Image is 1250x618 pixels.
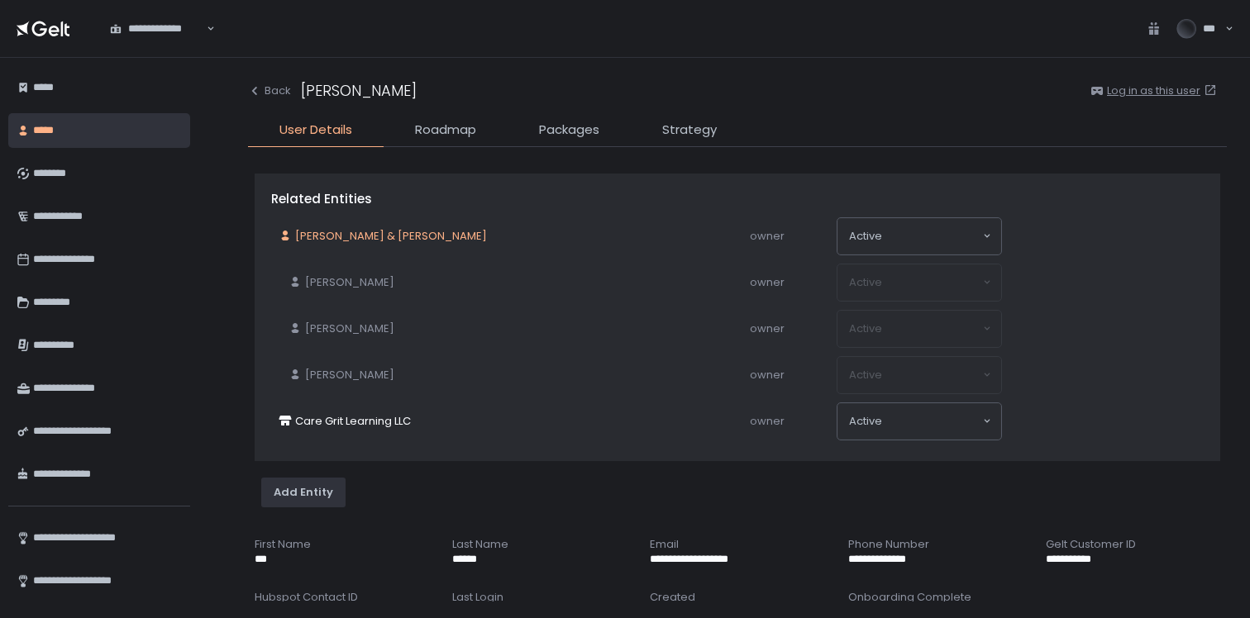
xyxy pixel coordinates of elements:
[204,21,205,37] input: Search for option
[305,321,394,336] span: [PERSON_NAME]
[255,537,429,552] div: First Name
[650,590,824,605] div: Created
[305,368,394,383] span: [PERSON_NAME]
[750,274,785,290] span: owner
[282,361,401,389] a: [PERSON_NAME]
[837,403,1001,440] div: Search for option
[1046,537,1220,552] div: Gelt Customer ID
[539,121,599,140] span: Packages
[272,222,494,250] a: [PERSON_NAME] & [PERSON_NAME]
[750,413,785,429] span: owner
[255,590,429,605] div: Hubspot Contact ID
[248,83,291,98] button: Back
[882,413,981,430] input: Search for option
[750,321,785,336] span: owner
[662,121,717,140] span: Strategy
[750,367,785,383] span: owner
[261,478,346,507] button: Add Entity
[295,229,487,244] span: [PERSON_NAME] & [PERSON_NAME]
[882,228,981,245] input: Search for option
[452,537,627,552] div: Last Name
[271,190,1204,209] div: Related Entities
[295,414,411,429] span: Care Grit Learning LLC
[415,121,476,140] span: Roadmap
[650,537,824,552] div: Email
[279,121,352,140] span: User Details
[282,269,401,297] a: [PERSON_NAME]
[99,12,215,46] div: Search for option
[750,228,785,244] span: owner
[849,414,882,429] span: active
[282,315,401,343] a: [PERSON_NAME]
[849,229,882,244] span: active
[848,537,1023,552] div: Phone Number
[305,275,394,290] span: [PERSON_NAME]
[301,79,417,102] div: [PERSON_NAME]
[848,590,1023,605] div: Onboarding Complete
[272,407,417,435] a: Care Grit Learning LLC
[274,485,333,500] div: Add Entity
[837,218,1001,254] div: Search for option
[452,590,627,605] div: Last Login
[1107,83,1220,98] a: Log in as this user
